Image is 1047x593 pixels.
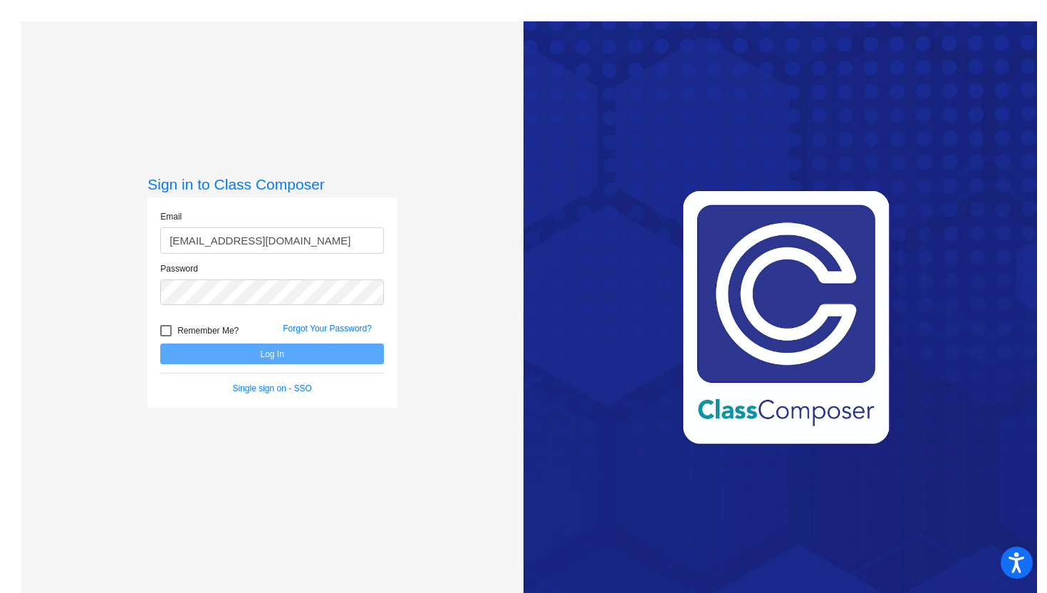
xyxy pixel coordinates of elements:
h3: Sign in to Class Composer [147,175,397,193]
a: Forgot Your Password? [283,324,372,334]
label: Password [160,262,198,275]
label: Email [160,210,182,223]
span: Remember Me? [177,322,239,339]
a: Single sign on - SSO [233,383,312,393]
button: Log In [160,344,384,364]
